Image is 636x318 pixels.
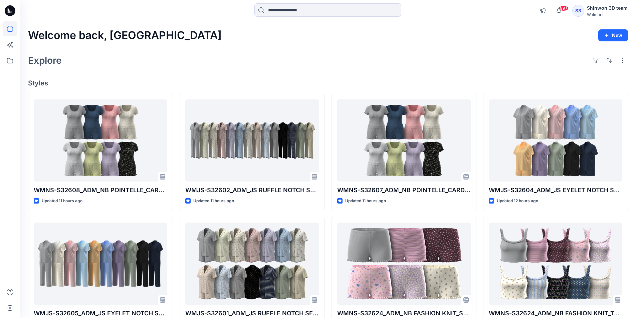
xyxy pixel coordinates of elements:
a: WMJS-S32604_ADM_JS EYELET NOTCH SETS_SS TOP SHORT SET [489,99,622,182]
a: WMJS-S32605_ADM_JS EYELET NOTCH SETS_SS TOP PANT SET [34,223,167,305]
div: S3 [572,5,584,17]
p: WMJS-S32602_ADM_JS RUFFLE NOTCH SETS_SS TOP LONG PANT SET [185,186,319,195]
button: New [598,29,628,41]
a: WMNS-S32624_ADM_NB FASHION KNIT_TOP [489,223,622,305]
p: WMNS-S32608_ADM_NB POINTELLE_CARDI SHORT SET (OPT 2) [34,186,167,195]
a: WMNS-S32624_ADM_NB FASHION KNIT_SHORT [337,223,471,305]
a: WMNS-S32607_ADM_NB POINTELLE_CARDI SHORT SET (OPT 1) [337,99,471,182]
p: Updated 11 hours ago [193,198,234,205]
h2: Welcome back, [GEOGRAPHIC_DATA] [28,29,222,42]
p: WMJS-S32604_ADM_JS EYELET NOTCH SETS_SS TOP SHORT SET [489,186,622,195]
p: WMJS-S32605_ADM_JS EYELET NOTCH SETS_SS TOP PANT SET [34,309,167,318]
h4: Styles [28,79,628,87]
h2: Explore [28,55,62,66]
div: Walmart [587,12,628,17]
p: WMNS-S32624_ADM_NB FASHION KNIT_TOP [489,309,622,318]
a: WMJS-S32602_ADM_JS RUFFLE NOTCH SETS_SS TOP LONG PANT SET [185,99,319,182]
p: Updated 11 hours ago [42,198,82,205]
p: Updated 11 hours ago [345,198,386,205]
p: Updated 12 hours ago [497,198,538,205]
a: WMJS-S32601_ADM_JS RUFFLE NOTCH SETS_SS TOP SHORT SET [185,223,319,305]
span: 99+ [559,6,569,11]
div: Shinwon 3D team [587,4,628,12]
p: WMNS-S32607_ADM_NB POINTELLE_CARDI SHORT SET (OPT 1) [337,186,471,195]
a: WMNS-S32608_ADM_NB POINTELLE_CARDI SHORT SET (OPT 2) [34,99,167,182]
p: WMNS-S32624_ADM_NB FASHION KNIT_SHORT [337,309,471,318]
p: WMJS-S32601_ADM_JS RUFFLE NOTCH SETS_SS TOP SHORT SET [185,309,319,318]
